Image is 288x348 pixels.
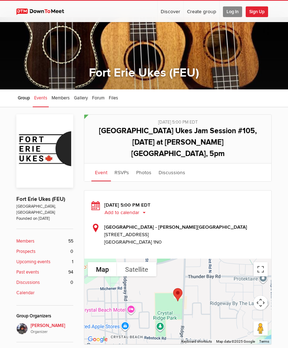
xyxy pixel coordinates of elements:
span: 0 [70,248,73,255]
a: Events [33,89,49,107]
button: Add to calendar [104,209,151,216]
a: Group [16,89,31,107]
span: Log In [223,6,242,17]
a: Sign Up [246,1,271,22]
span: 1 [72,259,73,265]
button: Map camera controls [254,296,268,310]
a: Terms (opens in new tab) [259,339,269,343]
span: Members [52,95,70,101]
button: Keyboard shortcuts [181,339,212,344]
img: Google [86,335,110,344]
a: Discussions 0 [16,279,73,286]
b: Calendar [16,290,34,296]
a: Log In [220,1,245,22]
span: [PERSON_NAME] [31,322,73,335]
a: Files [107,89,119,107]
a: Photos [133,163,155,181]
a: Prospects 0 [16,248,73,255]
a: [PERSON_NAME]Organizer [16,323,73,335]
span: [GEOGRAPHIC_DATA], [GEOGRAPHIC_DATA] [16,203,73,215]
a: Gallery [73,89,89,107]
span: Gallery [74,95,88,101]
span: [STREET_ADDRESS] [104,231,264,238]
a: Forum [91,89,106,107]
span: Founded on [DATE] [16,215,73,222]
img: Elaine [16,323,28,334]
div: [DATE] 5:00 PM EDT [90,115,266,126]
a: Past events 94 [16,269,73,276]
span: [GEOGRAPHIC_DATA] Ukes Jam Session #105, [DATE] at [PERSON_NAME][GEOGRAPHIC_DATA], 5pm [99,126,257,158]
a: Discussions [155,163,189,181]
a: Members [50,89,71,107]
span: Sign Up [246,6,268,17]
span: 0 [70,279,73,286]
img: DownToMeet [16,9,71,15]
b: Prospects [16,248,36,255]
span: Events [34,95,47,101]
a: Event [91,163,111,181]
span: Forum [92,95,105,101]
span: Map data ©2025 Google [216,339,255,343]
i: Organizer [31,329,73,335]
b: [GEOGRAPHIC_DATA] - [PERSON_NAME][GEOGRAPHIC_DATA] [104,224,247,230]
span: 55 [68,238,73,245]
button: Show satellite imagery [117,262,156,276]
a: Upcoming events 1 [16,259,73,265]
a: RSVPs [111,163,133,181]
b: Members [16,238,34,245]
button: Drag Pegman onto the map to open Street View [254,321,268,336]
span: Files [109,95,118,101]
a: Open this area in Google Maps (opens a new window) [86,335,110,344]
span: Group [18,95,30,101]
a: Fort Erie Ukes (FEU) [89,66,199,80]
span: [GEOGRAPHIC_DATA] 1N0 [104,239,162,245]
button: Toggle fullscreen view [254,262,268,276]
div: Group Organizers [16,313,73,320]
button: Show street map [88,262,117,276]
a: Discover [158,1,183,22]
a: Calendar [16,290,73,296]
a: Fort Erie Ukes (FEU) [16,196,65,203]
a: Create group [184,1,219,22]
div: [DATE] 5:00 PM EDT [91,201,264,216]
b: Upcoming events [16,259,50,265]
a: Members 55 [16,238,73,245]
b: Past events [16,269,39,276]
img: Fort Erie Ukes (FEU) [16,114,73,188]
b: Discussions [16,279,40,286]
span: 94 [68,269,73,276]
